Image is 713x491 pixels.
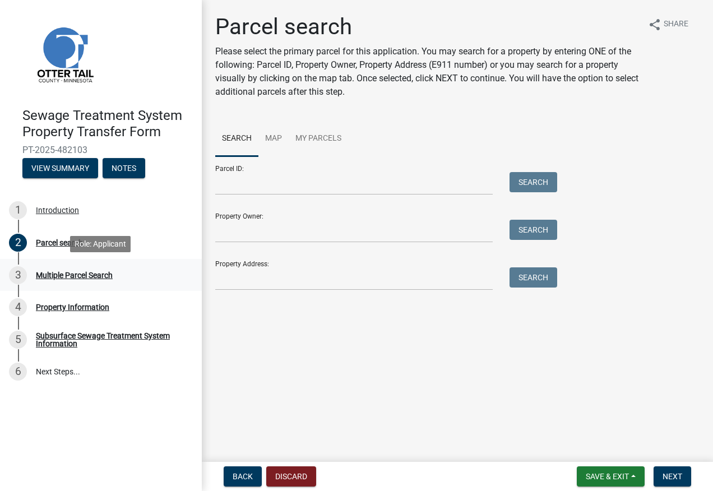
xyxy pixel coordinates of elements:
[224,466,262,487] button: Back
[510,220,557,240] button: Search
[289,121,348,157] a: My Parcels
[648,18,661,31] i: share
[577,466,645,487] button: Save & Exit
[22,145,179,155] span: PT-2025-482103
[9,266,27,284] div: 3
[639,13,697,35] button: shareShare
[36,239,83,247] div: Parcel search
[215,121,258,157] a: Search
[22,164,98,173] wm-modal-confirm: Summary
[36,271,113,279] div: Multiple Parcel Search
[103,164,145,173] wm-modal-confirm: Notes
[70,236,131,252] div: Role: Applicant
[266,466,316,487] button: Discard
[103,158,145,178] button: Notes
[664,18,688,31] span: Share
[233,472,253,481] span: Back
[9,331,27,349] div: 5
[654,466,691,487] button: Next
[22,158,98,178] button: View Summary
[215,45,639,99] p: Please select the primary parcel for this application. You may search for a property by entering ...
[9,234,27,252] div: 2
[215,13,639,40] h1: Parcel search
[36,303,109,311] div: Property Information
[510,267,557,288] button: Search
[510,172,557,192] button: Search
[36,332,184,348] div: Subsurface Sewage Treatment System Information
[22,108,193,140] h4: Sewage Treatment System Property Transfer Form
[9,363,27,381] div: 6
[9,201,27,219] div: 1
[586,472,629,481] span: Save & Exit
[22,12,107,96] img: Otter Tail County, Minnesota
[36,206,79,214] div: Introduction
[9,298,27,316] div: 4
[258,121,289,157] a: Map
[663,472,682,481] span: Next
